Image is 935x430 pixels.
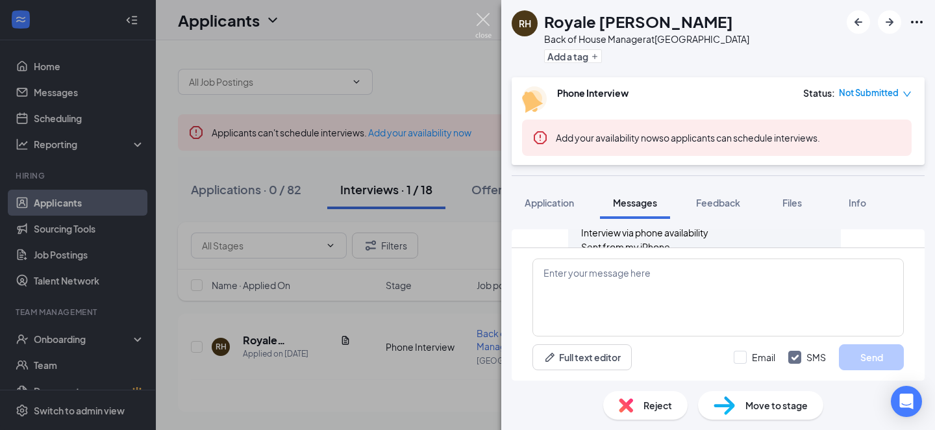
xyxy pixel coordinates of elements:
span: Move to stage [745,398,808,412]
span: Files [782,197,802,209]
span: Messages [613,197,657,209]
span: Reject [643,398,672,412]
button: ArrowLeftNew [847,10,870,34]
div: Open Intercom Messenger [891,386,922,417]
div: Status : [803,86,835,99]
h1: Royale [PERSON_NAME] [544,10,733,32]
b: Phone Interview [557,87,629,99]
span: Not Submitted [839,86,899,99]
svg: Pen [543,351,556,364]
svg: Plus [591,53,599,60]
svg: Error [532,130,548,145]
div: Back of House Manager at [GEOGRAPHIC_DATA] [544,32,749,45]
span: Feedback [696,197,740,209]
button: Add your availability now [556,131,659,144]
button: Full text editorPen [532,344,632,370]
button: Send [839,344,904,370]
svg: ArrowLeftNew [851,14,866,30]
span: Info [849,197,866,209]
span: down [903,90,912,99]
span: Position:Back of House Manager Interview via phone availability Sent from my iPhone [581,212,720,253]
svg: ArrowRight [882,14,897,30]
div: RH [519,17,531,30]
span: Application [525,197,574,209]
button: ArrowRight [878,10,901,34]
button: PlusAdd a tag [544,49,602,63]
span: so applicants can schedule interviews. [556,132,820,144]
svg: Ellipses [909,14,925,30]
